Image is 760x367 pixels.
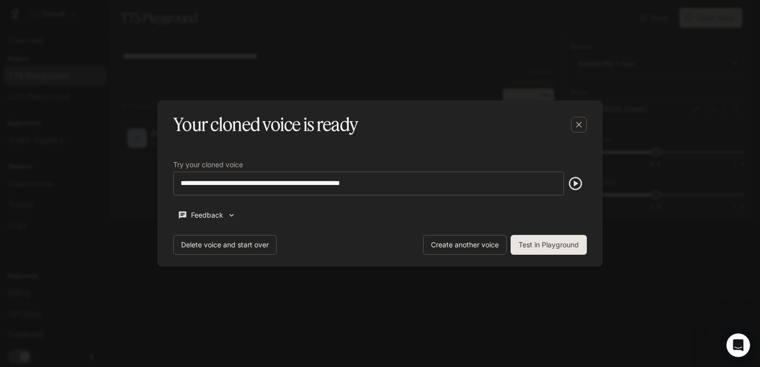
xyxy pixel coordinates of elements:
[173,207,240,224] button: Feedback
[173,235,277,255] button: Delete voice and start over
[173,161,243,168] p: Try your cloned voice
[173,112,358,137] h5: Your cloned voice is ready
[726,333,750,357] iframe: Intercom live chat
[511,235,587,255] button: Test in Playground
[423,235,507,255] button: Create another voice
